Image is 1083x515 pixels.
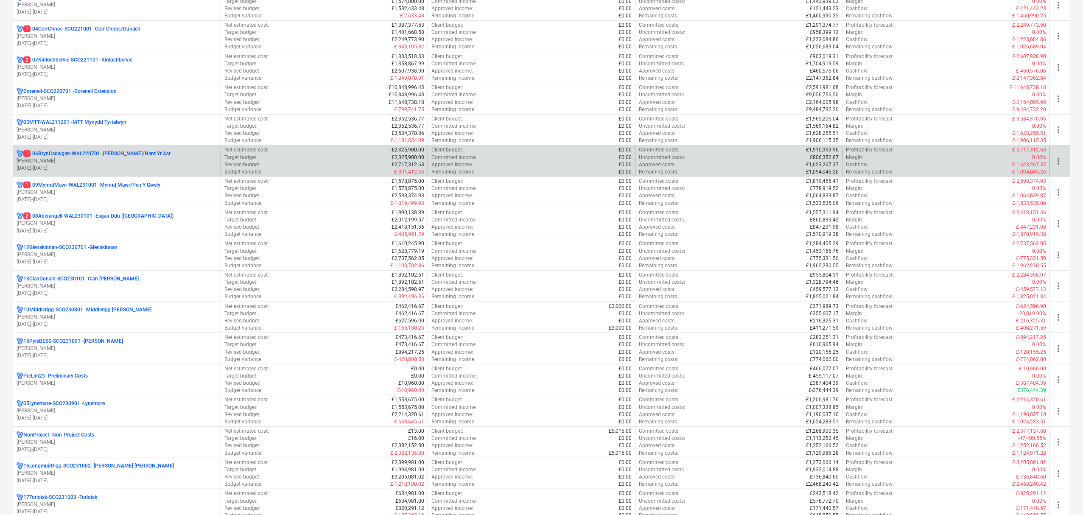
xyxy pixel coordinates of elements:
p: Budget variance : [224,12,263,20]
span: 1 [23,25,31,32]
p: Margin : [846,123,863,130]
p: Committed income : [431,123,477,130]
p: [PERSON_NAME] [17,313,217,321]
p: Remaining costs : [639,75,678,82]
p: £-1,026,689.04 [1012,43,1046,50]
p: £-1,249,070.91 [390,75,424,82]
p: Remaining income : [431,137,476,144]
div: Project has multi currencies enabled [17,56,23,64]
p: [DATE] - [DATE] [17,290,217,297]
p: Net estimated cost : [224,53,269,60]
span: more_vert [1053,344,1063,354]
p: Remaining costs : [639,106,678,113]
p: £806,352.67 [810,154,839,161]
span: 2 [23,56,31,63]
p: Revised budget : [224,130,260,137]
span: more_vert [1053,250,1063,260]
p: £0.00 [618,43,632,50]
p: £2,717,312.63 [392,161,424,168]
span: more_vert [1053,437,1063,447]
p: £460,576.06 [810,67,839,75]
p: £-121,443.23 [1016,5,1046,12]
p: £0.00 [618,106,632,113]
p: £2,325,900.00 [392,146,424,154]
div: Dorenell-SCO220701 -Dorenell Extension[PERSON_NAME][DATE]-[DATE] [17,88,217,109]
p: [PERSON_NAME] [17,33,217,40]
div: 13ClanDonald-SCO230101 -Clan [PERSON_NAME][PERSON_NAME][DATE]-[DATE] [17,275,217,297]
p: Margin : [846,91,863,98]
p: [PERSON_NAME] [17,407,217,414]
p: £-2,164,005.98 [1012,99,1046,106]
div: Project has multi currencies enabled [17,25,23,33]
p: [PERSON_NAME] [17,126,217,134]
p: £0.00 [618,161,632,168]
p: Client budget : [431,84,463,91]
p: Revised budget : [224,5,260,12]
p: Remaining income : [431,75,476,82]
p: £10,848,996.43 [389,84,424,91]
p: £2,147,362.84 [806,75,839,82]
p: 09MynndMawr-WAL231001 - Mynnd Mawr/Pen Y Gwely [23,182,160,189]
p: Client budget : [431,146,463,154]
div: 106BrynCadwgan-WAL220701 -[PERSON_NAME]/Nant Yr Ast[PERSON_NAME][DATE]-[DATE] [17,150,217,172]
p: £1,460,990.25 [806,12,839,20]
p: Approved costs : [639,130,676,137]
p: £0.00 [618,137,632,144]
p: Uncommitted costs : [639,91,685,98]
p: £-1,906,115.35 [1012,137,1046,144]
p: Target budget : [224,185,257,192]
p: Remaining income : [431,43,476,50]
p: Approved income : [431,130,473,137]
p: Approved costs : [639,67,676,75]
p: Remaining income : [431,106,476,113]
p: Budget variance : [224,168,263,176]
div: Project has multi currencies enabled [17,182,23,189]
p: £-7,633.48 [400,12,424,20]
p: Approved costs : [639,36,676,43]
p: Cashflow : [846,161,869,168]
p: 0.00% [1032,29,1046,36]
p: Cashflow : [846,5,869,12]
p: Margin : [846,60,863,67]
div: Project has multi currencies enabled [17,213,23,220]
p: £-2,717,312.63 [1012,146,1046,154]
p: [PERSON_NAME] [17,345,217,352]
p: £-2,249,773.90 [1012,22,1046,29]
p: 0.00% [1032,91,1046,98]
span: more_vert [1053,156,1063,166]
p: £1,333,518.33 [392,53,424,60]
p: £-1,460,990.25 [1012,12,1046,20]
p: Uncommitted costs : [639,123,685,130]
div: Project has multi currencies enabled [17,306,23,313]
p: Budget variance : [224,106,263,113]
div: 104CorrChnoc-SCO221001 -Corr Chnoc/Dunach[PERSON_NAME][DATE]-[DATE] [17,25,217,47]
p: [PERSON_NAME] [17,220,217,227]
p: £0.00 [618,22,632,29]
p: £-11,648,738.18 [1009,84,1046,91]
div: PreLim23 -Preliminary Costs[PERSON_NAME] [17,372,217,387]
p: £2,591,981.68 [806,84,839,91]
p: £0.00 [618,146,632,154]
div: 10Middlerigg-SCO230801 -Middlerigg [PERSON_NAME][PERSON_NAME][DATE]-[DATE] [17,306,217,328]
p: £-848,105.32 [394,43,424,50]
p: Committed costs : [639,22,680,29]
p: Uncommitted costs : [639,154,685,161]
p: 0.00% [1032,60,1046,67]
div: Project has multi currencies enabled [17,431,23,439]
p: Remaining cashflow : [846,137,894,144]
p: Dorenell-SCO220701 - Dorenell Extension [23,88,117,95]
span: more_vert [1053,187,1063,197]
p: £0.00 [618,115,632,123]
p: Net estimated cost : [224,115,269,123]
p: [PERSON_NAME] [17,380,217,387]
span: more_vert [1053,375,1063,385]
p: £903,019.31 [810,53,839,60]
p: Net estimated cost : [224,146,269,154]
p: 0.00% [1032,123,1046,130]
p: Net estimated cost : [224,178,269,185]
div: Project has multi currencies enabled [17,372,23,380]
p: Committed costs : [639,115,680,123]
p: £1,906,115.35 [806,137,839,144]
p: £9,056,756.50 [806,91,839,98]
p: 07Kinlochbervie-SCO221101 - Kinlochbervie [23,56,132,64]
